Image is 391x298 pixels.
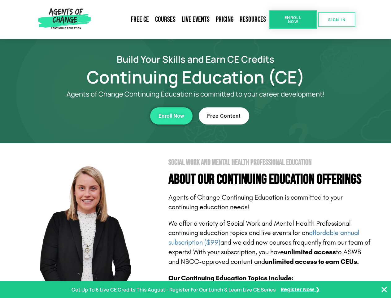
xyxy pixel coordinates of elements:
[128,12,152,27] a: Free CE
[150,107,193,124] a: Enroll Now
[168,274,293,282] b: Our Continuing Education Topics Include:
[19,55,372,64] h2: Build Your Skills and Earn CE Credits
[44,90,347,98] p: Agents of Change Continuing Education is committed to your career development!
[265,258,359,266] b: unlimited access to earn CEUs.
[168,173,372,187] h4: About Our Continuing Education Offerings
[318,12,355,27] a: SIGN IN
[152,12,179,27] a: Courses
[269,10,317,29] a: Enroll Now
[72,285,276,294] p: Get Up To 6 Live CE Credits This August - Register For Our Lunch & Learn Live CE Series
[284,248,336,256] b: unlimited access
[281,285,319,294] a: Register Now ❯
[237,12,269,27] a: Resources
[380,286,388,293] button: Close Banner
[168,159,372,166] h2: Social Work and Mental Health Professional Education
[168,193,343,211] span: Agents of Change Continuing Education is committed to your continuing education needs!
[179,12,213,27] a: Live Events
[207,113,241,119] span: Free Content
[168,219,372,267] p: We offer a variety of Social Work and Mental Health Professional continuing education topics and ...
[199,107,249,124] a: Free Content
[19,70,372,84] h1: Continuing Education (CE)
[93,12,269,27] nav: Menu
[279,16,307,24] span: Enroll Now
[159,113,184,119] span: Enroll Now
[213,12,237,27] a: Pricing
[328,18,345,22] span: SIGN IN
